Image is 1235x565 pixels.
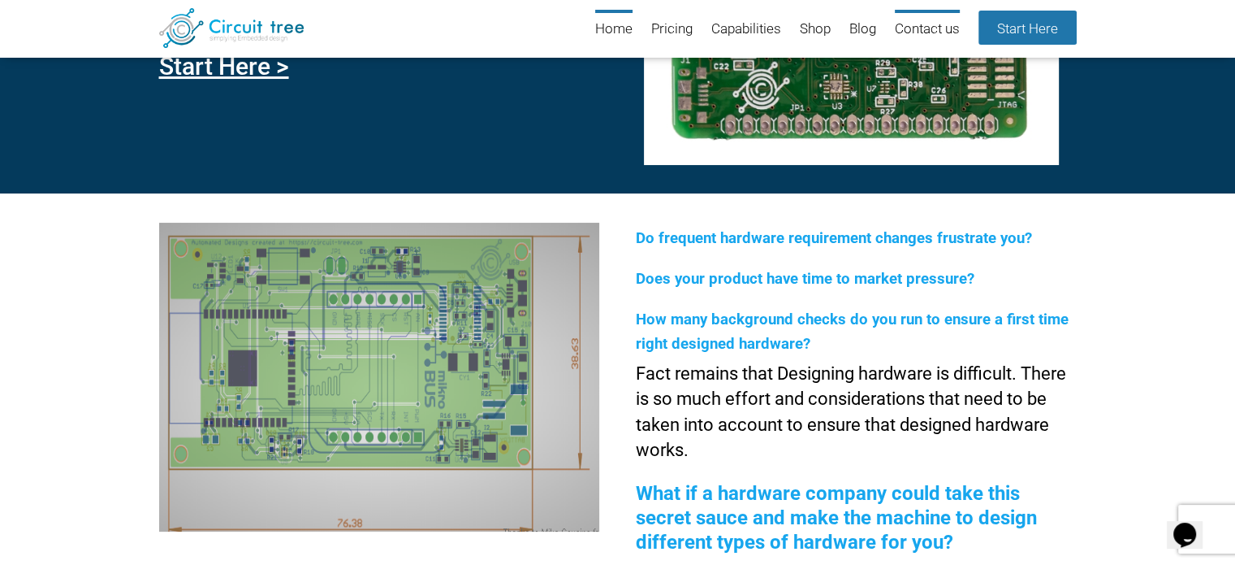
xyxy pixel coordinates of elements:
[595,10,633,50] a: Home
[651,10,693,50] a: Pricing
[800,10,831,50] a: Shop
[849,10,876,50] a: Blog
[636,229,1032,247] span: Do frequent hardware requirement changes frustrate you?
[159,8,304,48] img: Circuit Tree
[159,52,289,80] a: Start Here >
[895,10,960,50] a: Contact us
[636,361,1076,463] p: Fact remains that Designing hardware is difficult. There is so much effort and considerations tha...
[636,311,1069,353] span: How many background checks do you run to ensure a first time right designed hardware?
[1167,500,1219,549] iframe: chat widget
[636,270,974,288] span: Does your product have time to market pressure?
[711,10,781,50] a: Capabilities
[636,482,1037,554] span: What if a hardware company could take this secret sauce and make the machine to design different ...
[978,11,1077,45] a: Start Here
